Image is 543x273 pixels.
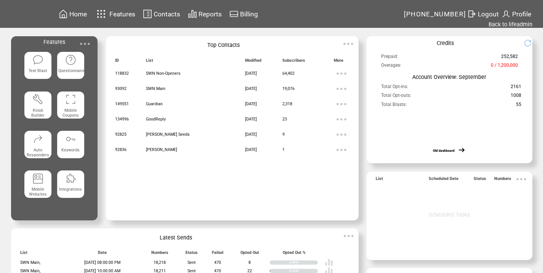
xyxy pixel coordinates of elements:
[325,258,333,267] img: poll%20-%20white.svg
[512,10,531,18] span: Profile
[142,8,181,20] a: Contacts
[57,131,85,165] a: Keywords
[334,127,349,142] img: ellypsis.svg
[69,10,87,18] span: Home
[32,94,43,105] img: tool%201.svg
[32,54,43,65] img: text-blast.svg
[214,260,221,265] span: 470
[143,9,152,19] img: contacts.svg
[334,112,349,127] img: ellypsis.svg
[62,108,79,118] span: Mobile Coupons
[188,9,197,19] img: chart.svg
[334,96,349,112] img: ellypsis.svg
[240,10,258,18] span: Billing
[381,102,407,110] span: Total Blasts:
[146,58,153,66] span: List
[57,92,85,125] a: Mobile Coupons
[57,52,85,86] a: Questionnaire
[65,173,76,184] img: integrations.svg
[95,8,108,20] img: features.svg
[245,101,257,106] span: [DATE]
[429,176,458,184] span: Scheduled Date
[77,36,93,51] img: ellypsis.svg
[154,260,166,265] span: 18,218
[381,93,411,101] span: Total Opt-outs:
[20,260,40,265] span: SWN Main,
[289,260,318,265] div: 0.04%
[334,81,349,96] img: ellypsis.svg
[27,148,49,157] span: Auto Responders
[29,68,47,73] span: Text Blast
[245,71,257,76] span: [DATE]
[501,9,511,19] img: profile.svg
[514,172,529,187] img: ellypsis.svg
[381,54,398,62] span: Prepaid:
[245,117,257,122] span: [DATE]
[489,21,532,28] a: Back to lifeadmin
[31,108,45,118] span: Kiosk Builder
[500,8,532,20] a: Profile
[282,101,292,106] span: 2,318
[146,86,165,91] span: SWN Main
[207,42,240,48] span: Top Contacts
[334,58,343,66] span: More
[248,260,251,265] span: 8
[289,269,318,273] div: 0.12%
[146,147,177,152] span: [PERSON_NAME]
[185,250,198,258] span: Status
[24,131,52,165] a: Auto Responders
[334,66,349,81] img: ellypsis.svg
[199,10,222,18] span: Reports
[32,133,43,145] img: auto-responders.svg
[29,187,47,197] span: Mobile Websites
[57,170,85,205] a: Integrations
[245,58,261,66] span: Modified
[187,260,196,265] span: Sent
[467,9,476,19] img: exit.svg
[245,147,257,152] span: [DATE]
[494,176,511,184] span: Numbers
[282,132,285,137] span: 9
[115,117,129,122] span: 134996
[381,84,408,92] span: Total Opt-ins:
[501,54,518,62] span: 252,582
[115,58,119,66] span: ID
[146,132,190,137] span: [PERSON_NAME] Seeds
[516,102,521,110] span: 55
[84,260,120,265] span: [DATE] 08:00:00 PM
[511,93,521,101] span: 1008
[24,52,52,86] a: Text Blast
[229,9,239,19] img: creidtcard.svg
[115,71,129,76] span: 118832
[341,228,356,244] img: ellypsis.svg
[24,170,52,205] a: Mobile Websites
[59,187,82,192] span: Integrations
[115,86,127,91] span: 93092
[32,173,43,184] img: mobile-websites.svg
[228,8,259,20] a: Billing
[115,147,127,152] span: 92836
[59,9,68,19] img: home.svg
[334,142,349,157] img: ellypsis.svg
[282,117,287,122] span: 23
[212,250,223,258] span: Failed
[433,149,455,153] a: Old dashboard
[109,10,135,18] span: Features
[283,250,306,258] span: Opted Out %
[478,10,499,18] span: Logout
[341,36,356,51] img: ellypsis.svg
[151,250,168,258] span: Numbers
[282,147,285,152] span: 1
[376,176,383,184] span: List
[245,86,257,91] span: [DATE]
[474,176,486,184] span: Status
[240,250,259,258] span: Opted Out
[93,6,136,21] a: Features
[58,8,88,20] a: Home
[466,8,500,20] a: Logout
[115,132,127,137] span: 92825
[404,10,466,18] span: [PHONE_NUMBER]
[43,39,65,45] span: Features
[154,10,180,18] span: Contacts
[65,54,76,65] img: questionnaire.svg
